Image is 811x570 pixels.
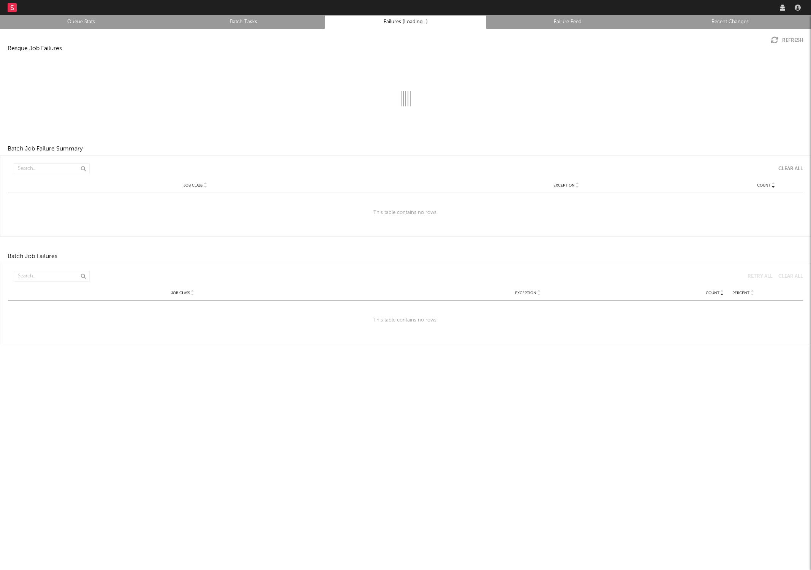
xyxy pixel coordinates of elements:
[773,274,803,279] button: Clear All
[553,183,575,188] span: Exception
[14,271,90,282] input: Search...
[166,17,320,27] a: Batch Tasks
[171,291,190,295] span: Job Class
[329,17,482,27] a: Failures (Loading...)
[773,166,803,171] button: Clear All
[778,166,803,171] div: Clear All
[748,274,773,279] div: Retry All
[653,17,807,27] a: Recent Changes
[778,274,803,279] div: Clear All
[757,183,771,188] span: Count
[8,301,803,340] div: This table contains no rows.
[491,17,645,27] a: Failure Feed
[8,144,83,154] div: Batch Job Failure Summary
[8,252,57,261] div: Batch Job Failures
[14,163,90,174] input: Search...
[515,291,536,295] span: Exception
[742,274,773,279] button: Retry All
[183,183,202,188] span: Job Class
[4,17,158,27] a: Queue Stats
[8,44,62,53] div: Resque Job Failures
[771,36,803,44] button: Refresh
[8,193,803,233] div: This table contains no rows.
[732,291,749,295] span: Percent
[706,291,719,295] span: Count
